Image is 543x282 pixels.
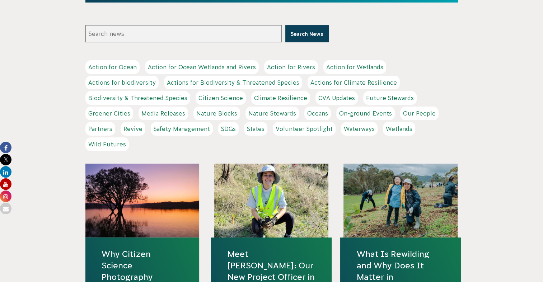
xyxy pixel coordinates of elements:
a: Biodiversity & Threatened Species [85,91,190,105]
a: Future Stewards [363,91,417,105]
a: Citizen Science [196,91,246,105]
a: Wild Futures [85,137,129,151]
a: Nature Stewards [245,107,299,120]
a: On-ground Events [336,107,395,120]
a: Actions for biodiversity [85,76,159,89]
button: Search News [285,25,329,42]
a: Oceans [304,107,331,120]
a: Climate Resilience [251,91,310,105]
a: Volunteer Spotlight [273,122,336,136]
a: Revive [121,122,145,136]
a: Wetlands [383,122,415,136]
a: Waterways [341,122,378,136]
a: Action for Ocean [85,60,140,74]
a: Action for Rivers [264,60,318,74]
input: Search news [85,25,282,42]
a: CVA Updates [315,91,358,105]
a: Actions for Biodiversity & Threatened Species [164,76,302,89]
a: SDGs [218,122,239,136]
a: Our People [400,107,439,120]
a: Action for Wetlands [323,60,386,74]
a: Safety Management [151,122,213,136]
a: Action for Ocean Wetlands and Rivers [145,60,259,74]
a: Media Releases [139,107,188,120]
a: Actions for Climate Resilience [308,76,400,89]
a: Greener Cities [85,107,133,120]
a: Partners [85,122,115,136]
a: Nature Blocks [193,107,240,120]
a: States [244,122,267,136]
